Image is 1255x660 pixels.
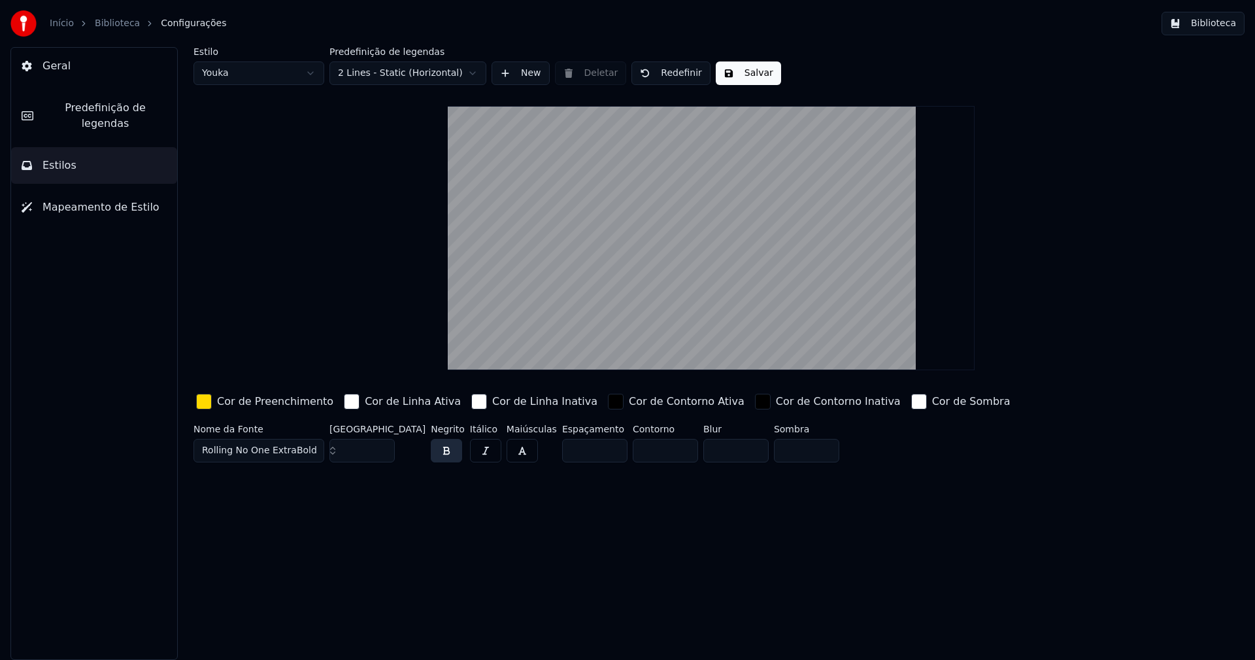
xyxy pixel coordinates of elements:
button: New [492,61,550,85]
button: Redefinir [631,61,711,85]
label: Nome da Fonte [193,425,324,434]
label: [GEOGRAPHIC_DATA] [329,425,426,434]
button: Cor de Linha Inativa [469,391,600,412]
nav: breadcrumb [50,17,226,30]
button: Cor de Sombra [909,391,1013,412]
div: Cor de Linha Ativa [365,394,461,409]
label: Maiúsculas [507,425,557,434]
button: Cor de Contorno Ativa [605,391,747,412]
button: Cor de Contorno Inativa [752,391,903,412]
button: Cor de Preenchimento [193,391,336,412]
label: Itálico [470,425,501,434]
div: Cor de Contorno Ativa [629,394,745,409]
img: youka [10,10,37,37]
label: Blur [703,425,769,434]
span: Predefinição de legendas [44,100,167,131]
span: Geral [42,58,71,74]
label: Sombra [774,425,839,434]
button: Predefinição de legendas [11,90,177,142]
button: Estilos [11,147,177,184]
span: Configurações [161,17,226,30]
label: Predefinição de legendas [329,47,486,56]
div: Cor de Preenchimento [217,394,333,409]
span: Mapeamento de Estilo [42,200,159,215]
div: Cor de Contorno Inativa [776,394,901,409]
span: Estilos [42,158,76,173]
label: Espaçamento [562,425,627,434]
label: Negrito [431,425,465,434]
button: Geral [11,48,177,84]
label: Contorno [633,425,698,434]
button: Cor de Linha Ativa [341,391,463,412]
a: Biblioteca [95,17,140,30]
button: Biblioteca [1162,12,1245,35]
div: Cor de Sombra [932,394,1011,409]
a: Início [50,17,74,30]
button: Salvar [716,61,781,85]
div: Cor de Linha Inativa [492,394,597,409]
label: Estilo [193,47,324,56]
span: Rolling No One ExtraBold [202,444,317,457]
button: Mapeamento de Estilo [11,189,177,226]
